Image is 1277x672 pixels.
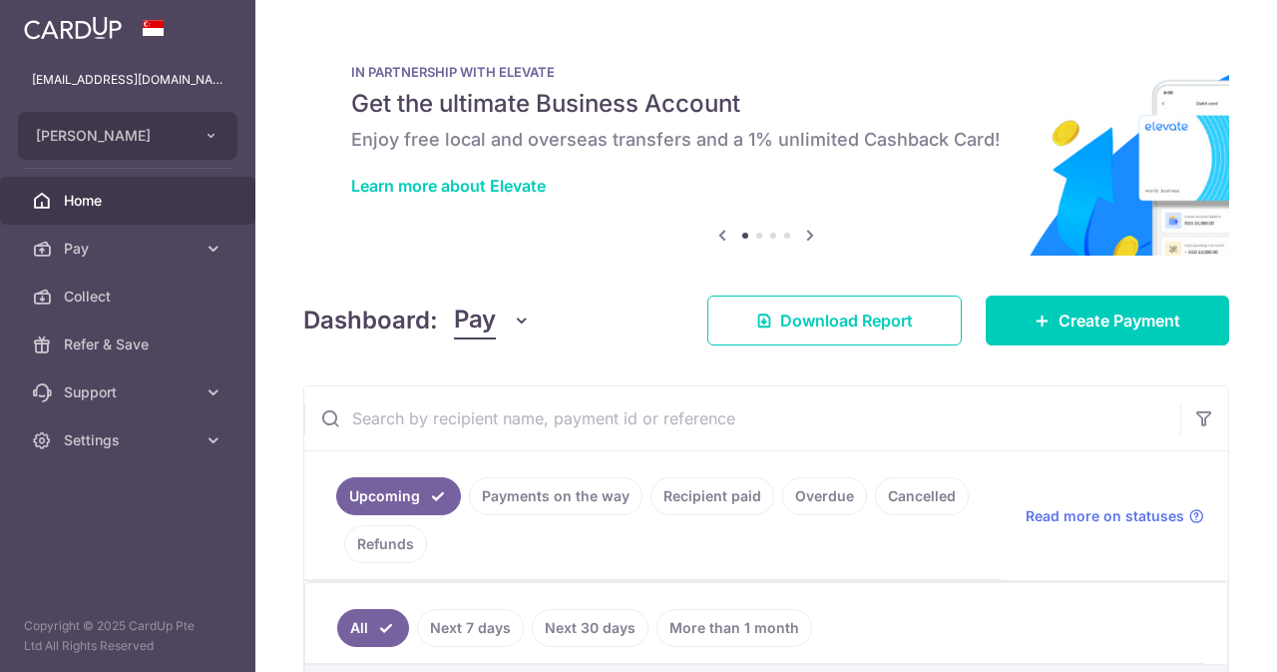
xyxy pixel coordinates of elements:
[337,609,409,647] a: All
[303,303,438,338] h4: Dashboard:
[304,386,1180,450] input: Search by recipient name, payment id or reference
[454,302,531,339] button: Pay
[986,296,1229,345] a: Create Payment
[707,296,962,345] a: Download Report
[532,609,648,647] a: Next 30 days
[351,176,546,196] a: Learn more about Elevate
[64,430,196,450] span: Settings
[417,609,524,647] a: Next 7 days
[351,64,1181,80] p: IN PARTNERSHIP WITH ELEVATE
[1026,506,1184,526] span: Read more on statuses
[24,16,122,40] img: CardUp
[64,287,196,307] span: Collect
[64,191,196,211] span: Home
[650,477,774,515] a: Recipient paid
[1059,309,1180,333] span: Create Payment
[351,88,1181,120] h5: Get the ultimate Business Account
[336,477,461,515] a: Upcoming
[351,128,1181,152] h6: Enjoy free local and overseas transfers and a 1% unlimited Cashback Card!
[875,477,969,515] a: Cancelled
[454,302,496,339] span: Pay
[303,32,1229,256] img: Renovation banner
[18,112,237,160] button: [PERSON_NAME]
[36,126,184,146] span: [PERSON_NAME]
[64,382,196,402] span: Support
[344,525,427,563] a: Refunds
[780,309,913,333] span: Download Report
[469,477,642,515] a: Payments on the way
[782,477,867,515] a: Overdue
[656,609,812,647] a: More than 1 month
[32,70,223,90] p: [EMAIL_ADDRESS][DOMAIN_NAME]
[64,335,196,354] span: Refer & Save
[64,239,196,259] span: Pay
[1026,506,1204,526] a: Read more on statuses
